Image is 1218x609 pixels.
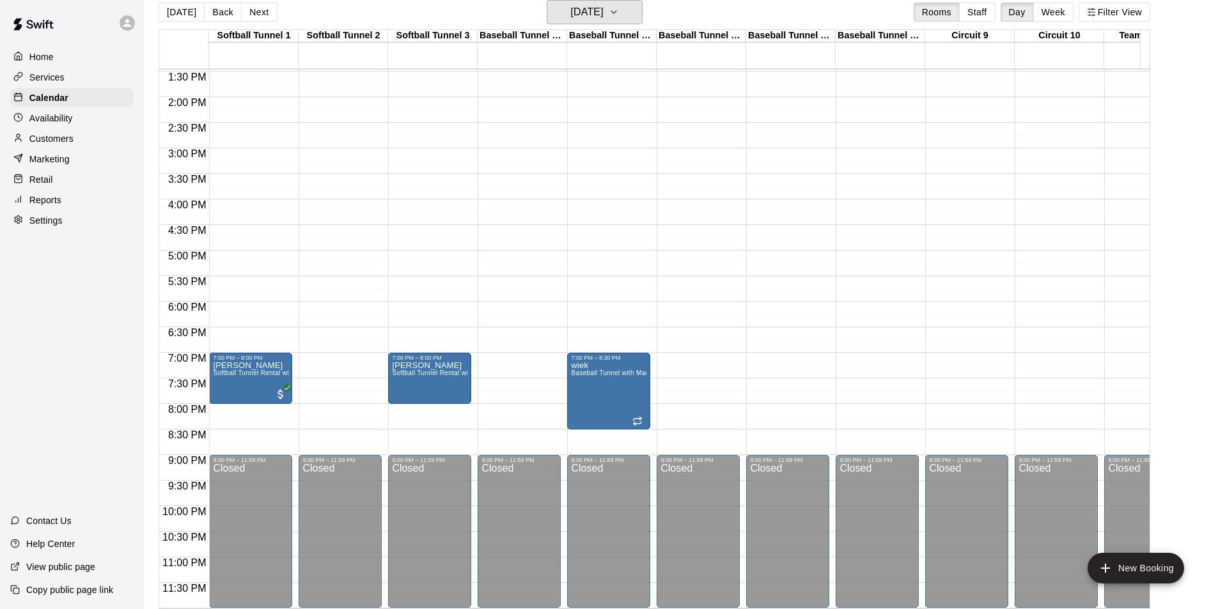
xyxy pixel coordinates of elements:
div: 9:00 PM – 11:59 PM [839,457,915,463]
span: 5:00 PM [165,251,210,261]
button: add [1088,553,1184,583]
span: 3:30 PM [165,174,210,185]
span: 8:30 PM [165,429,210,440]
button: [DATE] [159,3,205,22]
p: Retail [29,173,53,186]
div: 9:00 PM – 11:59 PM [660,457,736,463]
span: 7:30 PM [165,378,210,389]
span: Softball Tunnel Rental with Machine [213,369,322,376]
p: Help Center [26,537,75,550]
div: Softball Tunnel 1 [209,30,299,42]
p: Copy public page link [26,583,113,596]
div: 9:00 PM – 11:59 PM: Closed [567,455,650,608]
div: 7:00 PM – 8:00 PM [213,355,288,361]
div: 9:00 PM – 11:59 PM [213,457,288,463]
button: Next [241,3,277,22]
div: 9:00 PM – 11:59 PM: Closed [925,455,1008,608]
div: 9:00 PM – 11:59 PM [929,457,1004,463]
div: 9:00 PM – 11:59 PM [481,457,557,463]
div: 7:00 PM – 8:00 PM: Abigail Robison [209,353,292,404]
span: 6:00 PM [165,302,210,312]
div: Baseball Tunnel 4 (Machine) [478,30,567,42]
span: Baseball Tunnel with Machine [571,369,662,376]
p: Services [29,71,65,84]
a: Services [10,68,134,87]
p: Calendar [29,91,68,104]
div: 7:00 PM – 8:00 PM: beckert [388,353,471,404]
div: 9:00 PM – 11:59 PM [302,457,378,463]
span: 1:30 PM [165,72,210,82]
div: 9:00 PM – 11:59 PM: Closed [299,455,382,608]
div: 9:00 PM – 11:59 PM: Closed [209,455,292,608]
span: 11:30 PM [159,583,209,594]
p: Customers [29,132,74,145]
span: 2:00 PM [165,97,210,108]
p: Home [29,50,54,63]
h6: [DATE] [571,3,604,21]
span: Softball Tunnel Rental with Machine [392,369,501,376]
div: Softball Tunnel 3 [388,30,478,42]
p: View public page [26,560,95,573]
p: Reports [29,194,61,206]
div: 9:00 PM – 11:59 PM: Closed [478,455,561,608]
a: Calendar [10,88,134,107]
p: Contact Us [26,514,72,527]
span: 9:30 PM [165,481,210,491]
div: Baseball Tunnel 8 (Mound) [836,30,925,42]
span: All customers have paid [274,388,287,401]
div: 9:00 PM – 11:59 PM [392,457,467,463]
div: 7:00 PM – 8:30 PM: wiek [567,353,650,429]
button: Filter View [1079,3,1150,22]
span: 7:00 PM [165,353,210,364]
div: Circuit 10 [1015,30,1104,42]
div: Baseball Tunnel 5 (Machine) [567,30,657,42]
span: 4:30 PM [165,225,210,236]
div: 9:00 PM – 11:59 PM: Closed [657,455,740,608]
div: Baseball Tunnel 6 (Machine) [657,30,746,42]
button: Rooms [914,3,960,22]
div: 9:00 PM – 11:59 PM: Closed [1015,455,1098,608]
button: Staff [959,3,995,22]
span: 4:00 PM [165,199,210,210]
a: Retail [10,170,134,189]
div: 9:00 PM – 11:59 PM [571,457,646,463]
div: Team Room 1 [1104,30,1194,42]
button: Day [1001,3,1034,22]
span: Recurring event [632,416,643,426]
a: Home [10,47,134,66]
span: 2:30 PM [165,123,210,134]
a: Availability [10,109,134,128]
a: Settings [10,211,134,230]
div: Baseball Tunnel 7 (Mound/Machine) [746,30,836,42]
span: 8:00 PM [165,404,210,415]
span: 5:30 PM [165,276,210,287]
div: 9:00 PM – 11:59 PM: Closed [388,455,471,608]
span: 10:00 PM [159,506,209,517]
span: 10:30 PM [159,532,209,543]
div: Softball Tunnel 2 [299,30,388,42]
div: 9:00 PM – 11:59 PM [750,457,825,463]
span: 11:00 PM [159,557,209,568]
div: 9:00 PM – 11:59 PM: Closed [746,455,829,608]
span: 6:30 PM [165,327,210,338]
p: Availability [29,112,73,125]
div: 9:00 PM – 11:59 PM [1108,457,1183,463]
a: Customers [10,129,134,148]
div: 7:00 PM – 8:30 PM [571,355,646,361]
div: Circuit 9 [925,30,1015,42]
p: Settings [29,214,63,227]
div: Marketing [10,150,134,169]
span: 3:00 PM [165,148,210,159]
p: Marketing [29,153,70,166]
button: Week [1033,3,1074,22]
span: 9:00 PM [165,455,210,466]
div: 9:00 PM – 11:59 PM [1019,457,1094,463]
a: Reports [10,190,134,210]
div: 9:00 PM – 11:59 PM: Closed [1104,455,1187,608]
